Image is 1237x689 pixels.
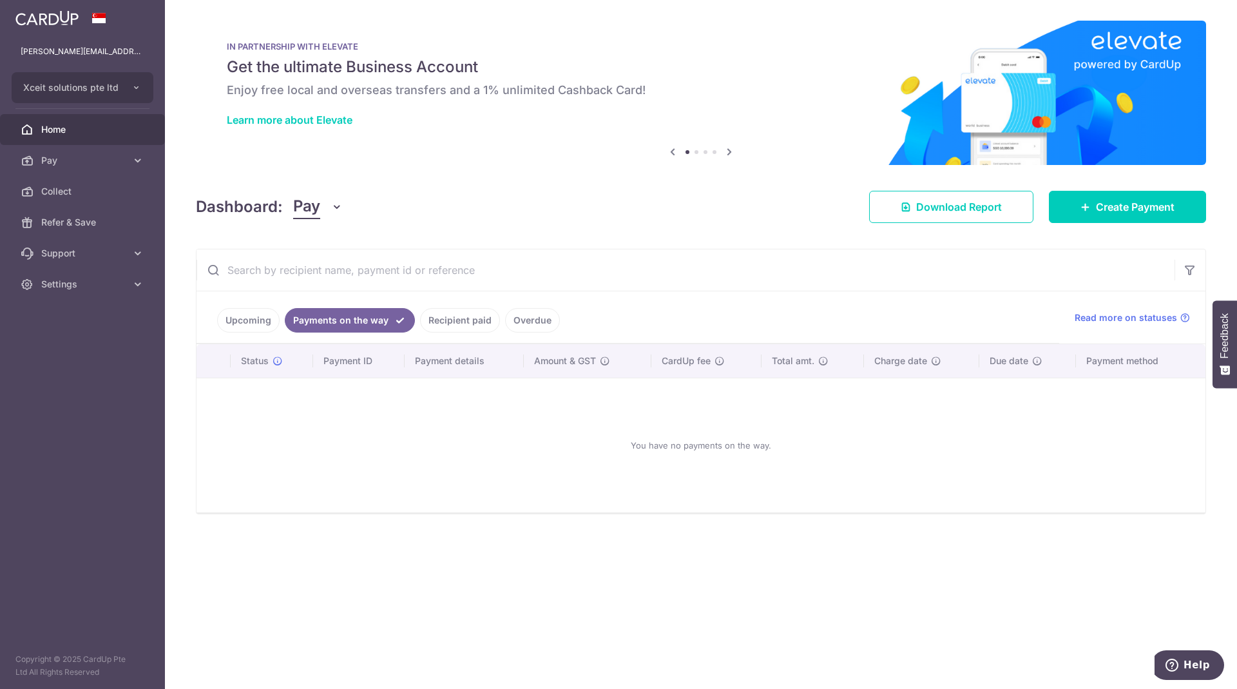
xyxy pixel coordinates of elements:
span: Status [241,354,269,367]
button: Feedback - Show survey [1213,300,1237,388]
button: Pay [293,195,343,219]
span: Charge date [874,354,927,367]
span: CardUp fee [662,354,711,367]
th: Payment details [405,344,524,378]
p: IN PARTNERSHIP WITH ELEVATE [227,41,1175,52]
span: Refer & Save [41,216,126,229]
span: Support [41,247,126,260]
a: Recipient paid [420,308,500,333]
span: Download Report [916,199,1002,215]
span: Due date [990,354,1028,367]
span: Xceit solutions pte ltd [23,81,119,94]
div: You have no payments on the way. [212,389,1190,502]
span: Feedback [1219,313,1231,358]
h4: Dashboard: [196,195,283,218]
h5: Get the ultimate Business Account [227,57,1175,77]
input: Search by recipient name, payment id or reference [197,249,1175,291]
span: Home [41,123,126,136]
p: [PERSON_NAME][EMAIL_ADDRESS][DOMAIN_NAME] [21,45,144,58]
span: Create Payment [1096,199,1175,215]
span: Amount & GST [534,354,596,367]
a: Learn more about Elevate [227,113,352,126]
th: Payment method [1076,344,1205,378]
a: Payments on the way [285,308,415,333]
img: Renovation banner [196,21,1206,165]
a: Overdue [505,308,560,333]
span: Pay [293,195,320,219]
th: Payment ID [313,344,405,378]
a: Download Report [869,191,1033,223]
a: Read more on statuses [1075,311,1190,324]
img: CardUp [15,10,79,26]
iframe: Opens a widget where you can find more information [1155,650,1224,683]
h6: Enjoy free local and overseas transfers and a 1% unlimited Cashback Card! [227,82,1175,98]
a: Upcoming [217,308,280,333]
span: Total amt. [772,354,814,367]
span: Settings [41,278,126,291]
span: Read more on statuses [1075,311,1177,324]
a: Create Payment [1049,191,1206,223]
button: Xceit solutions pte ltd [12,72,153,103]
span: Collect [41,185,126,198]
span: Pay [41,154,126,167]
